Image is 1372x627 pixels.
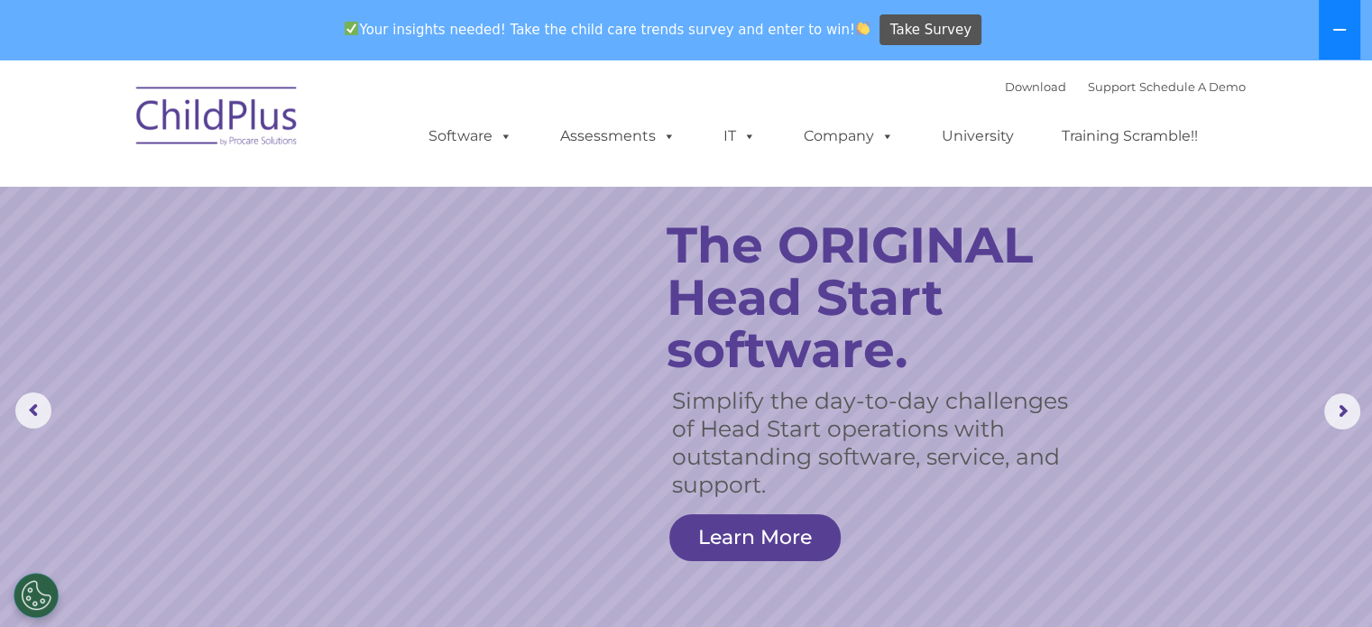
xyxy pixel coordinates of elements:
[879,14,981,46] a: Take Survey
[337,12,878,47] span: Your insights needed! Take the child care trends survey and enter to win!
[542,118,694,154] a: Assessments
[705,118,774,154] a: IT
[669,514,841,561] a: Learn More
[14,573,59,618] button: Cookies Settings
[410,118,530,154] a: Software
[786,118,912,154] a: Company
[1005,79,1066,94] a: Download
[890,14,971,46] span: Take Survey
[127,74,308,164] img: ChildPlus by Procare Solutions
[345,22,358,35] img: ✅
[924,118,1032,154] a: University
[672,387,1073,499] rs-layer: Simplify the day-to-day challenges of Head Start operations with outstanding software, service, a...
[1088,79,1136,94] a: Support
[1005,79,1246,94] font: |
[856,22,870,35] img: 👏
[667,219,1095,376] rs-layer: The ORIGINAL Head Start software.
[1044,118,1216,154] a: Training Scramble!!
[1139,79,1246,94] a: Schedule A Demo
[251,193,327,207] span: Phone number
[251,119,306,133] span: Last name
